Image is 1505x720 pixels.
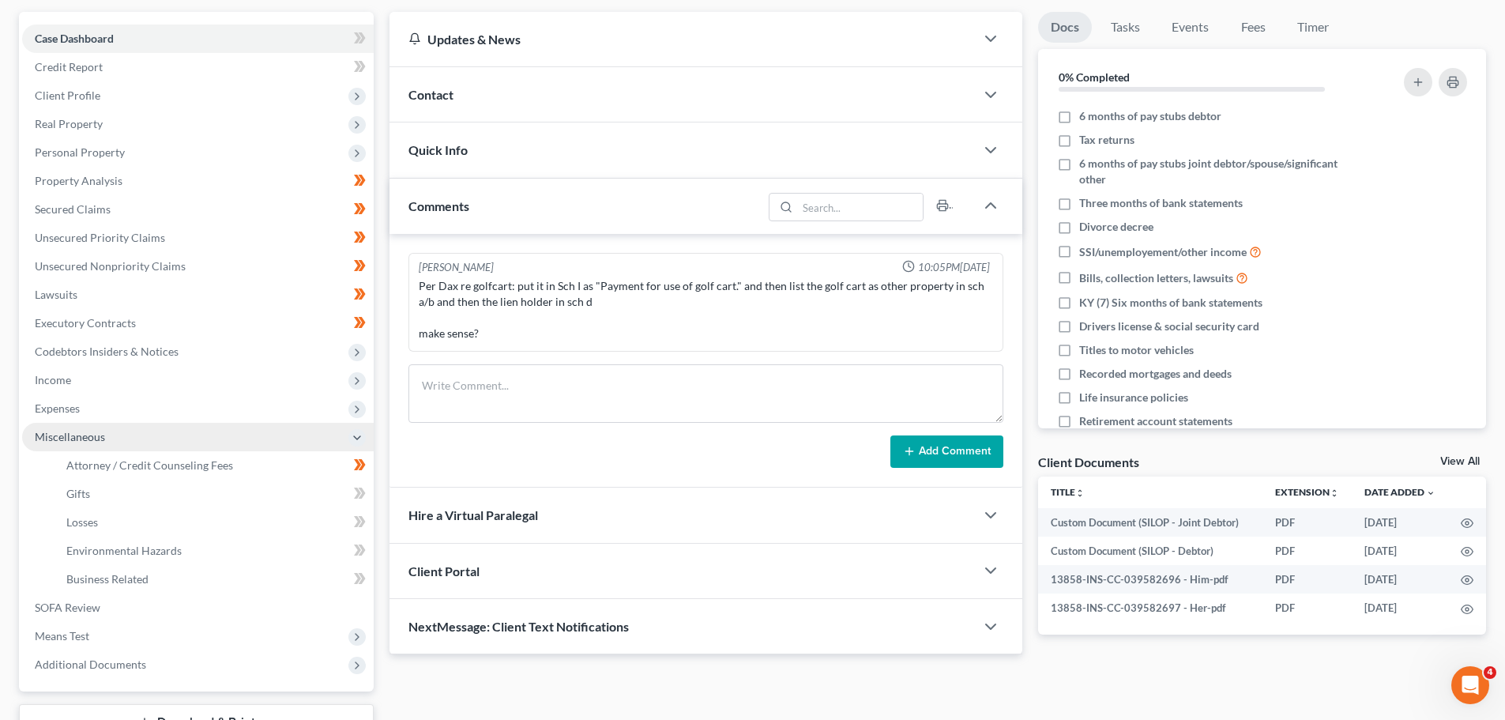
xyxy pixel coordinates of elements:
td: PDF [1262,508,1352,537]
span: 6 months of pay stubs debtor [1079,108,1221,124]
i: unfold_more [1330,488,1339,498]
span: Unsecured Priority Claims [35,231,165,244]
i: expand_more [1426,488,1435,498]
td: Custom Document (SILOP - Joint Debtor) [1038,508,1262,537]
td: PDF [1262,537,1352,565]
a: Attorney / Credit Counseling Fees [54,451,374,480]
span: Lawsuits [35,288,77,301]
a: Credit Report [22,53,374,81]
span: Business Related [66,572,149,586]
input: Search... [798,194,924,221]
span: Miscellaneous [35,430,105,443]
span: Means Test [35,629,89,643]
div: Updates & News [408,31,956,47]
span: Divorce decree [1079,219,1153,235]
td: Custom Document (SILOP - Debtor) [1038,537,1262,565]
a: Extensionunfold_more [1275,486,1339,498]
span: Expenses [35,401,80,415]
span: Income [35,373,71,386]
button: Add Comment [890,435,1003,469]
td: PDF [1262,565,1352,594]
a: Environmental Hazards [54,537,374,565]
a: Docs [1038,12,1092,43]
a: Case Dashboard [22,25,374,53]
span: Unsecured Nonpriority Claims [35,259,186,273]
a: Executory Contracts [22,309,374,337]
span: Additional Documents [35,658,146,671]
span: Tax returns [1079,132,1134,148]
span: SOFA Review [35,601,100,614]
span: Quick Info [408,142,468,157]
span: Personal Property [35,145,125,159]
a: Unsecured Nonpriority Claims [22,252,374,281]
span: Executory Contracts [35,316,136,330]
span: NextMessage: Client Text Notifications [408,619,629,634]
a: Timer [1285,12,1341,43]
td: 13858-INS-CC-039582696 - Him-pdf [1038,565,1262,594]
td: [DATE] [1352,594,1448,622]
a: Titleunfold_more [1051,486,1085,498]
span: KY (7) Six months of bank statements [1079,295,1262,311]
iframe: Intercom live chat [1451,666,1489,704]
span: Client Portal [408,564,480,579]
span: Bills, collection letters, lawsuits [1079,270,1233,286]
a: SOFA Review [22,594,374,622]
td: [DATE] [1352,537,1448,565]
a: View All [1440,456,1480,467]
td: 13858-INS-CC-039582697 - Her-pdf [1038,594,1262,622]
span: Hire a Virtual Paralegal [408,507,538,522]
span: Recorded mortgages and deeds [1079,366,1232,382]
span: 4 [1484,666,1496,679]
div: Per Dax re golfcart: put it in Sch I as "Payment for use of golf cart." and then list the golf ca... [419,278,993,341]
span: Contact [408,87,453,102]
span: Drivers license & social security card [1079,319,1259,334]
a: Tasks [1098,12,1153,43]
span: Secured Claims [35,202,111,216]
span: SSI/unemployement/other income [1079,244,1247,260]
span: Titles to motor vehicles [1079,342,1194,358]
a: Secured Claims [22,195,374,224]
span: Environmental Hazards [66,544,182,557]
a: Gifts [54,480,374,508]
a: Property Analysis [22,167,374,195]
span: Retirement account statements [1079,413,1232,429]
a: Lawsuits [22,281,374,309]
span: Comments [408,198,469,213]
span: Losses [66,515,98,529]
span: Case Dashboard [35,32,114,45]
a: Losses [54,508,374,537]
span: Property Analysis [35,174,122,187]
a: Fees [1228,12,1278,43]
span: Real Property [35,117,103,130]
span: Codebtors Insiders & Notices [35,345,179,358]
a: Date Added expand_more [1364,486,1435,498]
i: unfold_more [1075,488,1085,498]
span: 6 months of pay stubs joint debtor/spouse/significant other [1079,156,1360,187]
span: Life insurance policies [1079,390,1188,405]
span: Three months of bank statements [1079,195,1243,211]
span: Client Profile [35,89,100,102]
span: Gifts [66,487,90,500]
div: [PERSON_NAME] [419,260,494,275]
td: [DATE] [1352,508,1448,537]
span: 10:05PM[DATE] [918,260,990,275]
span: Attorney / Credit Counseling Fees [66,458,233,472]
a: Business Related [54,565,374,594]
strong: 0% Completed [1059,70,1130,84]
td: PDF [1262,594,1352,622]
td: [DATE] [1352,565,1448,594]
div: Client Documents [1038,454,1139,470]
a: Events [1159,12,1221,43]
span: Credit Report [35,60,103,74]
a: Unsecured Priority Claims [22,224,374,252]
